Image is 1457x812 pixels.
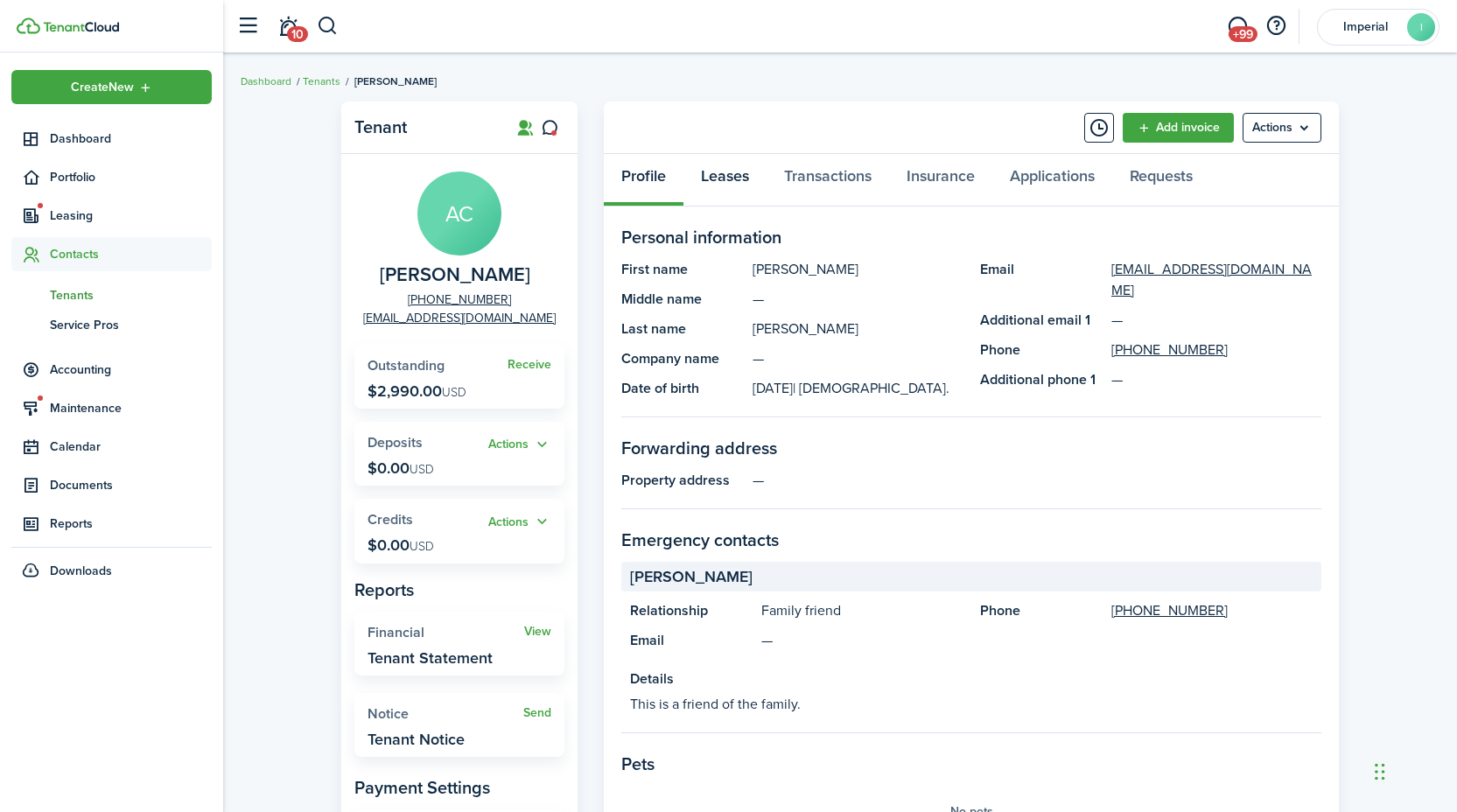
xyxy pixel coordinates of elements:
span: USD [410,460,434,479]
panel-main-title: Property address [621,470,744,491]
a: Messaging [1221,4,1254,49]
a: View [524,625,551,639]
panel-main-subtitle: Reports [354,577,564,603]
panel-main-section-title: Pets [621,751,1321,777]
span: Leasing [50,206,212,225]
widget-stats-description: Tenant Notice [368,731,465,748]
span: USD [442,383,466,402]
panel-main-description: — [753,348,963,369]
span: Accounting [50,360,212,379]
panel-main-description: This is a friend of the family. [630,694,1313,715]
span: Service Pros [50,316,212,334]
widget-stats-title: Financial [368,625,524,640]
button: Search [317,11,339,41]
panel-main-title: Tenant [354,117,494,137]
panel-main-title: Company name [621,348,744,369]
a: Dashboard [241,73,291,89]
a: Transactions [767,154,889,206]
a: Tenants [303,73,340,89]
widget-stats-description: Tenant Statement [368,649,493,667]
a: Receive [508,358,551,372]
img: TenantCloud [43,22,119,32]
panel-main-section-title: Personal information [621,224,1321,250]
avatar-text: I [1407,13,1435,41]
a: [EMAIL_ADDRESS][DOMAIN_NAME] [363,309,556,327]
panel-main-title: Email [980,259,1103,301]
panel-main-title: Email [630,630,753,651]
panel-main-title: Phone [980,600,1103,621]
panel-main-title: Relationship [630,600,753,621]
button: Open menu [1243,113,1321,143]
panel-main-description: [PERSON_NAME] [753,318,963,339]
a: Send [523,706,551,720]
button: Open menu [11,70,212,104]
avatar-text: AC [417,171,501,255]
span: Dashboard [50,129,212,148]
a: [PHONE_NUMBER] [408,290,511,309]
a: Tenants [11,280,212,310]
a: Insurance [889,154,992,206]
span: 10 [287,26,308,42]
panel-main-section-title: Emergency contacts [621,527,1321,553]
span: Tenants [50,286,212,304]
menu-btn: Actions [1243,113,1321,143]
a: Dashboard [11,122,212,156]
div: Drag [1375,745,1385,798]
span: | [DEMOGRAPHIC_DATA]. [793,378,949,398]
button: Timeline [1084,113,1114,143]
span: Portfolio [50,168,212,186]
panel-main-title: Additional phone 1 [980,369,1103,390]
p: $0.00 [368,536,434,554]
panel-main-subtitle: Payment Settings [354,774,564,801]
a: Notifications [271,4,305,49]
panel-main-description: [PERSON_NAME] [753,259,963,280]
panel-main-title: Last name [621,318,744,339]
panel-main-description: — [753,470,1321,491]
p: $0.00 [368,459,434,477]
a: Add invoice [1123,113,1234,143]
span: Calendar [50,437,212,456]
a: Applications [992,154,1112,206]
button: Actions [488,512,551,532]
panel-main-description: [DATE] [753,378,963,399]
span: Deposits [368,432,423,452]
span: +99 [1229,26,1257,42]
span: Imperial [1330,21,1400,33]
span: [PERSON_NAME] [354,73,437,89]
panel-main-description: — [753,289,963,310]
span: Andrea Conner [380,264,530,286]
span: Credits [368,509,413,529]
button: Open menu [488,512,551,532]
panel-main-title: First name [621,259,744,280]
panel-main-title: Phone [980,339,1103,360]
span: Maintenance [50,399,212,417]
a: Reports [11,507,212,541]
panel-main-title: Middle name [621,289,744,310]
a: [PHONE_NUMBER] [1111,339,1228,360]
img: TenantCloud [17,17,40,34]
panel-main-description: Family friend [761,600,963,621]
button: Open sidebar [231,10,264,43]
panel-main-title: Date of birth [621,378,744,399]
panel-main-title: Details [630,668,1313,689]
span: Contacts [50,245,212,263]
a: [PHONE_NUMBER] [1111,600,1228,621]
span: [PERSON_NAME] [630,565,753,589]
span: Downloads [50,562,112,580]
a: Requests [1112,154,1210,206]
a: Leases [683,154,767,206]
span: Create New [71,81,134,94]
iframe: Chat Widget [1369,728,1457,812]
span: Documents [50,476,212,494]
widget-stats-title: Notice [368,706,523,722]
a: Service Pros [11,310,212,339]
panel-main-section-title: Forwarding address [621,435,1321,461]
button: Open resource center [1261,11,1291,41]
button: Actions [488,435,551,455]
a: [EMAIL_ADDRESS][DOMAIN_NAME] [1111,259,1321,301]
span: Outstanding [368,355,445,375]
